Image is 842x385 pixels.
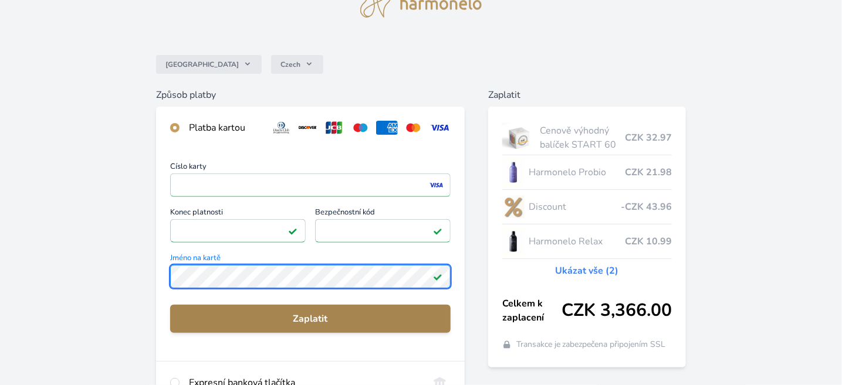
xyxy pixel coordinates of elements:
[488,88,686,102] h6: Zaplatit
[502,227,525,256] img: CLEAN_RELAX_se_stinem_x-lo.jpg
[170,209,306,219] span: Konec platnosti
[625,165,672,179] span: CZK 21.98
[350,121,371,135] img: maestro.svg
[429,121,451,135] img: visa.svg
[156,88,465,102] h6: Způsob platby
[271,55,323,74] button: Czech
[428,180,444,190] img: visa
[180,312,441,326] span: Zaplatit
[170,254,451,265] span: Jméno na kartě
[562,300,672,321] span: CZK 3,366.00
[529,165,625,179] span: Harmonelo Probio
[270,121,292,135] img: diners.svg
[625,131,672,145] span: CZK 32.97
[323,121,345,135] img: jcb.svg
[288,226,297,236] img: Platné pole
[502,192,525,222] img: discount-lo.png
[516,339,666,350] span: Transakce je zabezpečena připojením SSL
[433,226,442,236] img: Platné pole
[170,163,451,173] span: Číslo karty
[175,177,445,193] iframe: Iframe pro číslo karty
[621,200,672,214] span: -CZK 43.96
[315,209,451,219] span: Bezpečnostní kód
[376,121,398,135] img: amex.svg
[555,264,618,278] a: Ukázat vše (2)
[625,234,672,248] span: CZK 10.99
[170,265,451,288] input: Jméno na kartěPlatné pole
[280,60,300,69] span: Czech
[297,121,319,135] img: discover.svg
[529,234,625,248] span: Harmonelo Relax
[403,121,424,135] img: mc.svg
[165,60,239,69] span: [GEOGRAPHIC_DATA]
[502,158,525,187] img: CLEAN_PROBIO_se_stinem_x-lo.jpg
[502,123,536,152] img: start.jpg
[156,55,262,74] button: [GEOGRAPHIC_DATA]
[433,272,442,281] img: Platné pole
[502,297,562,325] span: Celkem k zaplacení
[175,223,300,239] iframe: Iframe pro datum vypršení platnosti
[320,223,445,239] iframe: Iframe pro bezpečnostní kód
[170,305,451,333] button: Zaplatit
[189,121,262,135] div: Platba kartou
[540,124,625,152] span: Cenově výhodný balíček START 60
[529,200,621,214] span: Discount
